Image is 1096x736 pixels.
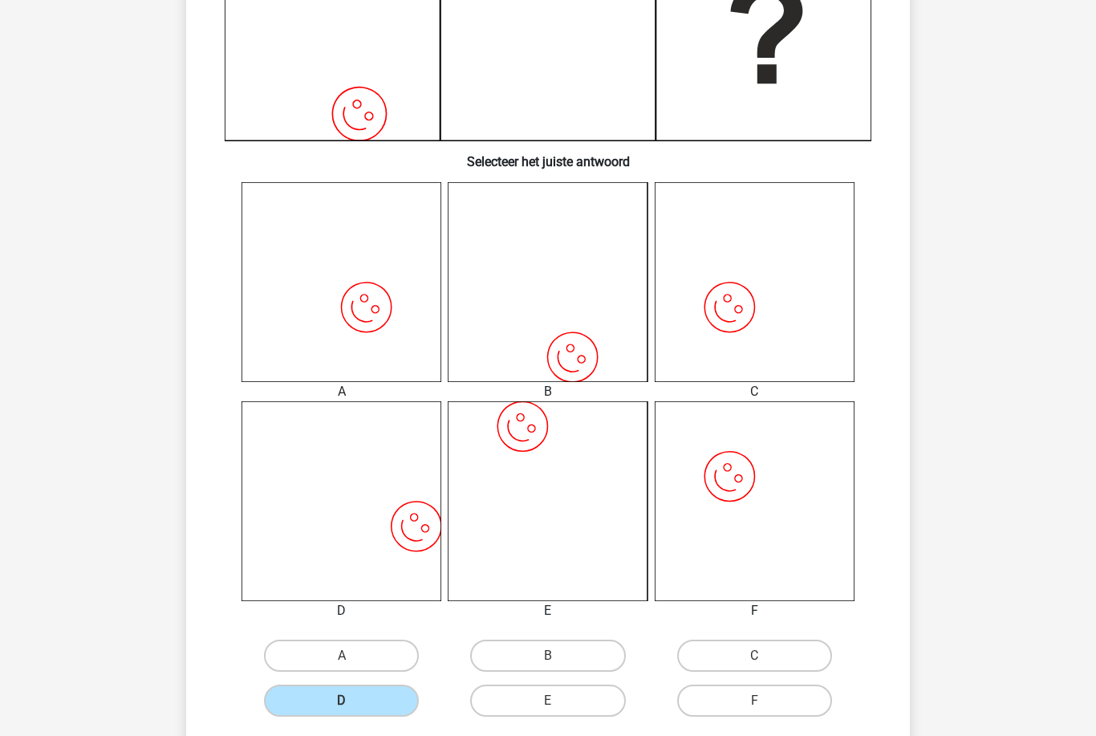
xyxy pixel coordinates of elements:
label: E [470,685,625,717]
label: A [264,640,419,672]
label: D [264,685,419,717]
div: A [229,382,453,401]
label: C [677,640,832,672]
div: F [643,601,867,620]
div: D [229,601,453,620]
div: B [436,382,660,401]
div: C [643,382,867,401]
div: E [436,601,660,620]
label: F [677,685,832,717]
h6: Selecteer het juiste antwoord [212,141,884,169]
label: B [470,640,625,672]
